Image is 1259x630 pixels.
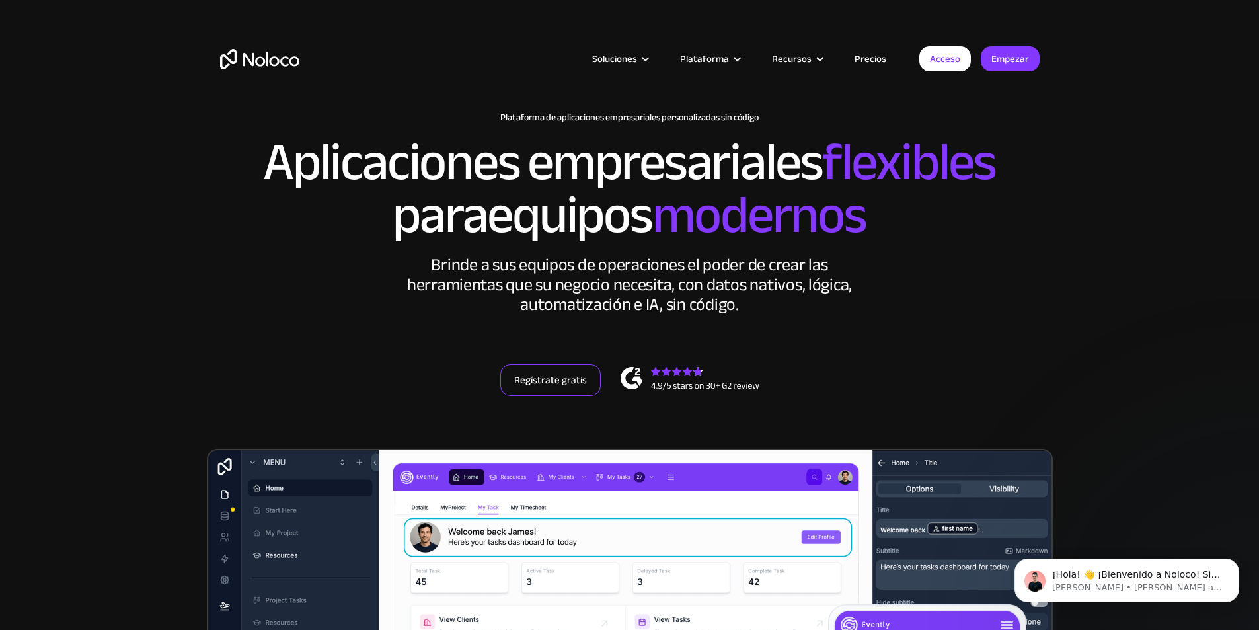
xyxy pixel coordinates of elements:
[263,113,823,212] font: Aplicaciones empresariales
[514,371,587,389] font: Regístrate gratis
[981,46,1040,71] a: Empezar
[393,166,487,264] font: para
[500,364,601,396] a: Regístrate gratis
[838,50,903,67] a: Precios
[755,50,838,67] div: Recursos
[823,113,996,212] font: flexibles
[855,50,886,68] font: Precios
[220,49,299,69] a: hogar
[664,50,755,67] div: Plataforma
[652,166,866,264] font: modernos
[592,50,637,68] font: Soluciones
[919,46,971,71] a: Acceso
[407,249,852,321] font: Brinde a sus equipos de operaciones el poder de crear las herramientas que su negocio necesita, c...
[772,50,812,68] font: Recursos
[576,50,664,67] div: Soluciones
[995,531,1259,623] iframe: Mensaje de notificaciones del intercomunicador
[487,166,652,264] font: equipos
[680,50,729,68] font: Plataforma
[930,50,960,68] font: Acceso
[991,50,1029,68] font: Empezar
